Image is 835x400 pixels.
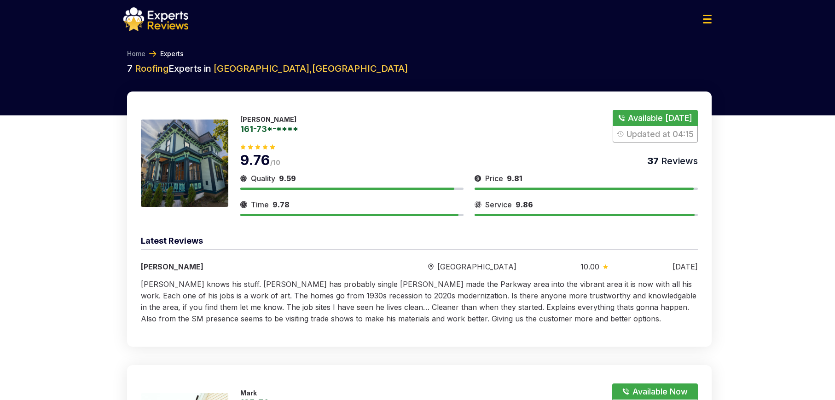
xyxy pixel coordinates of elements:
[703,15,712,23] img: Menu Icon
[507,174,522,183] span: 9.81
[135,63,168,74] span: Roofing
[240,115,298,123] p: [PERSON_NAME]
[273,200,290,209] span: 9.78
[141,120,228,207] img: 175933056172119.jpeg
[240,389,300,397] p: Mark
[141,234,698,250] div: Latest Reviews
[580,261,599,272] span: 10.00
[240,199,247,210] img: slider icon
[141,261,364,272] div: [PERSON_NAME]
[475,199,481,210] img: slider icon
[428,263,434,270] img: slider icon
[214,63,408,74] span: [GEOGRAPHIC_DATA] , [GEOGRAPHIC_DATA]
[160,49,184,58] a: Experts
[437,261,516,272] span: [GEOGRAPHIC_DATA]
[603,264,608,269] img: slider icon
[123,49,712,58] nav: Breadcrumb
[485,199,512,210] span: Service
[251,199,269,210] span: Time
[240,173,247,184] img: slider icon
[251,173,275,184] span: Quality
[485,173,503,184] span: Price
[123,7,188,31] img: logo
[127,62,712,75] h2: 7 Experts in
[475,173,481,184] img: slider icon
[141,280,696,323] span: [PERSON_NAME] knows his stuff. [PERSON_NAME] has probably single [PERSON_NAME] made the Parkway a...
[240,152,270,168] span: 9.76
[516,200,533,209] span: 9.86
[279,174,296,183] span: 9.59
[270,159,280,166] span: /10
[127,49,145,58] a: Home
[655,72,835,400] iframe: OpenWidget widget
[647,155,659,166] span: 37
